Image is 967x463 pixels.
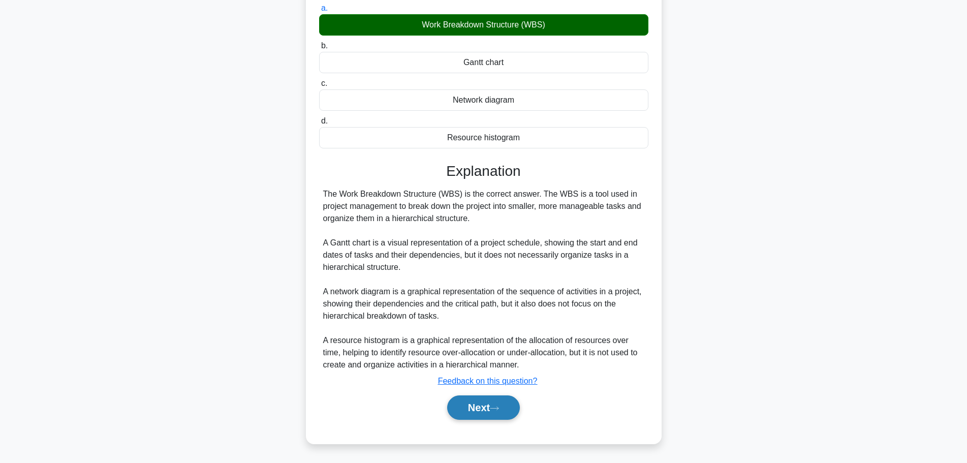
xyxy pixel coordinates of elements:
[321,41,328,50] span: b.
[321,79,327,87] span: c.
[447,395,520,420] button: Next
[438,377,538,385] a: Feedback on this question?
[319,52,648,73] div: Gantt chart
[319,127,648,148] div: Resource histogram
[323,188,644,371] div: The Work Breakdown Structure (WBS) is the correct answer. The WBS is a tool used in project manag...
[321,116,328,125] span: d.
[319,89,648,111] div: Network diagram
[321,4,328,12] span: a.
[325,163,642,180] h3: Explanation
[319,14,648,36] div: Work Breakdown Structure (WBS)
